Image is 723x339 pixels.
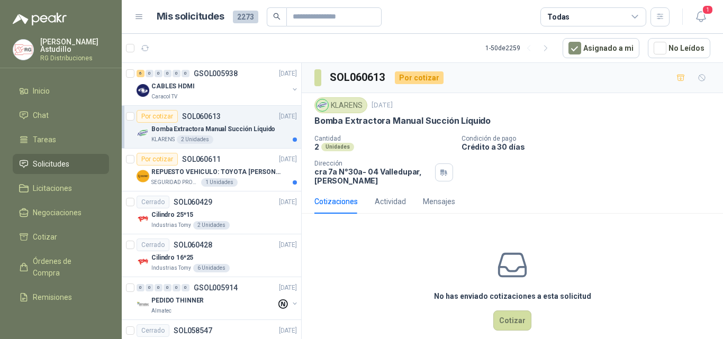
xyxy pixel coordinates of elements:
[151,135,175,144] p: KLARENS
[182,70,189,77] div: 0
[137,127,149,140] img: Company Logo
[485,40,554,57] div: 1 - 50 de 2259
[164,70,171,77] div: 0
[279,112,297,122] p: [DATE]
[151,221,191,230] p: Industrias Tomy
[151,93,177,101] p: Caracol TV
[137,153,178,166] div: Por cotizar
[691,7,710,26] button: 1
[137,170,149,182] img: Company Logo
[13,13,67,25] img: Logo peakr
[279,326,297,336] p: [DATE]
[122,234,301,277] a: CerradoSOL060428[DATE] Company LogoCilindro 16*25Industrias Tomy6 Unidades
[330,69,386,86] h3: SOL060613
[164,284,171,291] div: 0
[375,196,406,207] div: Actividad
[137,84,149,97] img: Company Logo
[13,178,109,198] a: Licitaciones
[155,70,162,77] div: 0
[137,110,178,123] div: Por cotizar
[33,134,56,145] span: Tareas
[137,298,149,311] img: Company Logo
[137,324,169,337] div: Cerrado
[434,290,591,302] h3: No has enviado cotizaciones a esta solicitud
[314,142,319,151] p: 2
[33,158,69,170] span: Solicitudes
[493,310,531,331] button: Cotizar
[13,105,109,125] a: Chat
[151,253,193,263] p: Cilindro 16*25
[279,240,297,250] p: [DATE]
[702,5,713,15] span: 1
[194,284,238,291] p: GSOL005914
[137,213,149,225] img: Company Logo
[13,203,109,223] a: Negociaciones
[314,97,367,113] div: KLARENS
[279,283,297,293] p: [DATE]
[151,210,193,220] p: Cilindro 25*15
[314,196,358,207] div: Cotizaciones
[151,264,191,272] p: Industrias Tomy
[122,149,301,191] a: Por cotizarSOL060611[DATE] Company LogoREPUESTO VEHICULO: TOYOTA [PERSON_NAME] MODELO 2013, CILIN...
[174,241,212,249] p: SOL060428
[321,143,354,151] div: Unidades
[33,291,72,303] span: Remisiones
[13,154,109,174] a: Solicitudes
[194,70,238,77] p: GSOL005938
[547,11,570,23] div: Todas
[151,307,171,315] p: Almatec
[155,284,162,291] div: 0
[137,281,299,315] a: 0 0 0 0 0 0 GSOL005914[DATE] Company LogoPEDIDO THINNERAlmatec
[137,284,144,291] div: 0
[423,196,455,207] div: Mensajes
[146,70,153,77] div: 0
[182,113,221,120] p: SOL060613
[13,81,109,101] a: Inicio
[33,85,50,97] span: Inicio
[13,251,109,283] a: Órdenes de Compra
[157,9,224,24] h1: Mis solicitudes
[279,197,297,207] p: [DATE]
[151,296,204,306] p: PEDIDO THINNER
[33,182,72,194] span: Licitaciones
[201,178,238,187] div: 1 Unidades
[151,167,283,177] p: REPUESTO VEHICULO: TOYOTA [PERSON_NAME] MODELO 2013, CILINDRAJE 2982
[174,327,212,334] p: SOL058547
[395,71,444,84] div: Por cotizar
[33,255,99,279] span: Órdenes de Compra
[314,167,431,185] p: cra 7a N°30a- 04 Valledupar , [PERSON_NAME]
[173,284,180,291] div: 0
[193,264,230,272] div: 6 Unidades
[314,115,491,126] p: Bomba Extractora Manual Succión Líquido
[151,178,199,187] p: SEGURIDAD PROVISER LTDA
[122,106,301,149] a: Por cotizarSOL060613[DATE] Company LogoBomba Extractora Manual Succión LíquidoKLARENS2 Unidades
[13,130,109,150] a: Tareas
[13,40,33,60] img: Company Logo
[182,284,189,291] div: 0
[33,231,57,243] span: Cotizar
[462,142,719,151] p: Crédito a 30 días
[137,255,149,268] img: Company Logo
[174,198,212,206] p: SOL060429
[13,311,109,332] a: Configuración
[40,38,109,53] p: [PERSON_NAME] Astudillo
[563,38,639,58] button: Asignado a mi
[173,70,180,77] div: 0
[146,284,153,291] div: 0
[317,99,328,111] img: Company Logo
[193,221,230,230] div: 2 Unidades
[273,13,281,20] span: search
[177,135,213,144] div: 2 Unidades
[137,70,144,77] div: 6
[279,154,297,164] p: [DATE]
[279,69,297,79] p: [DATE]
[151,124,275,134] p: Bomba Extractora Manual Succión Líquido
[151,81,195,91] p: CABLES HDMI
[122,191,301,234] a: CerradoSOL060429[DATE] Company LogoCilindro 25*15Industrias Tomy2 Unidades
[13,227,109,247] a: Cotizar
[40,55,109,61] p: RG Distribuciones
[233,11,258,23] span: 2273
[314,160,431,167] p: Dirección
[462,135,719,142] p: Condición de pago
[182,155,221,163] p: SOL060611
